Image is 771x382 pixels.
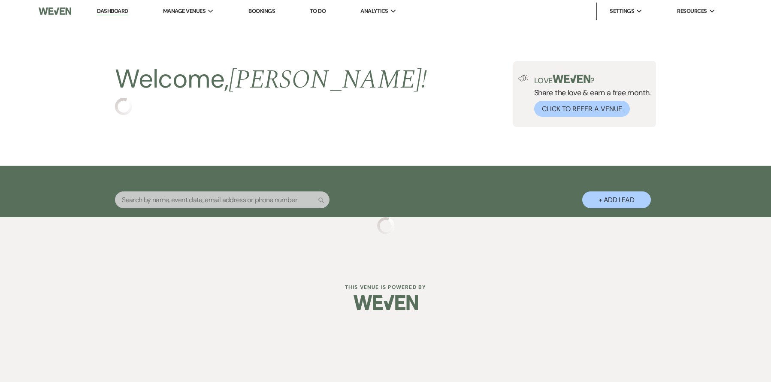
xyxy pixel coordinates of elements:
[97,7,128,15] a: Dashboard
[377,217,394,234] img: loading spinner
[354,288,418,318] img: Weven Logo
[39,2,71,20] img: Weven Logo
[534,101,630,117] button: Click to Refer a Venue
[610,7,634,15] span: Settings
[115,98,132,115] img: loading spinner
[360,7,388,15] span: Analytics
[534,75,651,85] p: Love ?
[248,7,275,15] a: Bookings
[163,7,206,15] span: Manage Venues
[115,191,330,208] input: Search by name, event date, email address or phone number
[677,7,707,15] span: Resources
[229,60,427,100] span: [PERSON_NAME] !
[310,7,326,15] a: To Do
[582,191,651,208] button: + Add Lead
[518,75,529,82] img: loud-speaker-illustration.svg
[115,61,427,98] h2: Welcome,
[529,75,651,117] div: Share the love & earn a free month.
[553,75,591,83] img: weven-logo-green.svg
